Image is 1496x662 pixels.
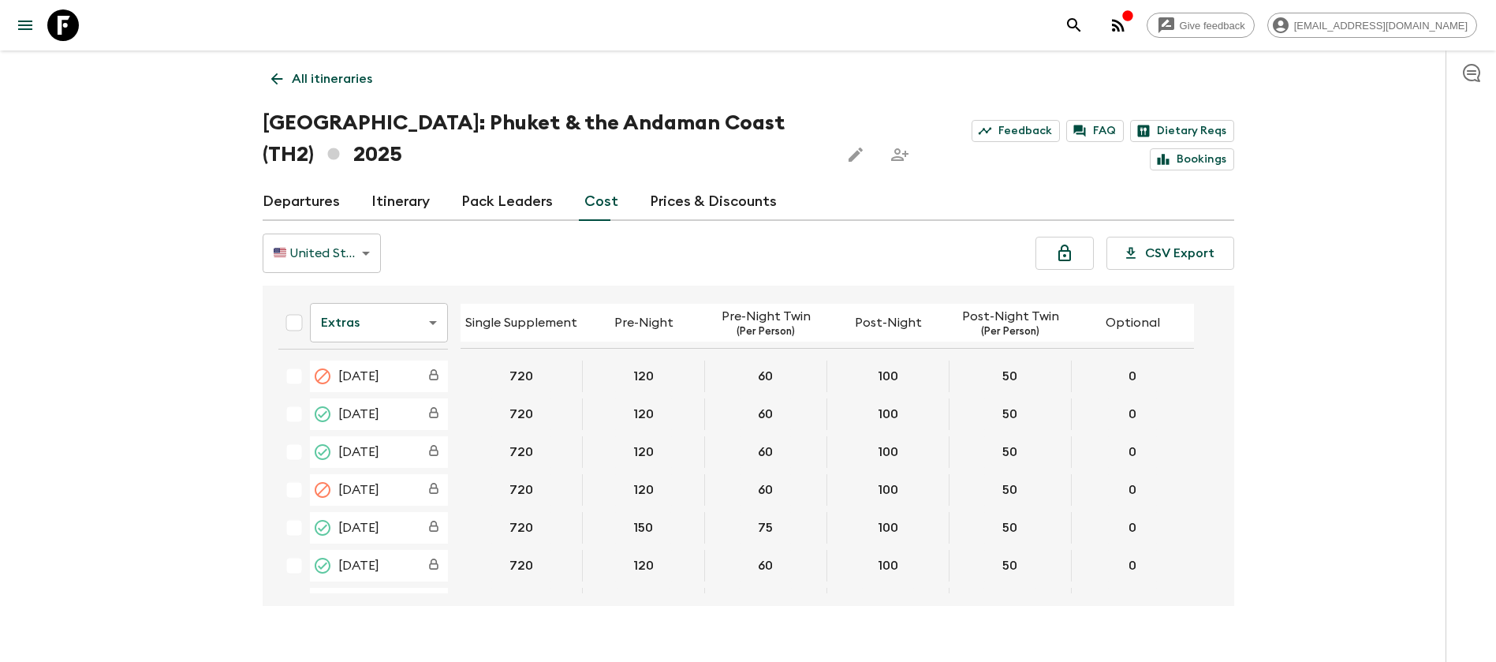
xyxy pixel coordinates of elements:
p: (Per Person) [981,326,1039,338]
div: 13 Feb 2025; Single Supplement [461,436,583,468]
span: Give feedback [1171,20,1254,32]
button: 0 [1107,474,1158,506]
div: 27 Feb 2025; Single Supplement [461,474,583,506]
div: 16 Jan 2025; Post-Night Twin [949,361,1072,392]
div: 12 Apr 2025; Post-Night Twin [949,588,1072,619]
div: Costs are fixed. The departure date (12 Apr 2025) has passed [420,589,448,618]
div: 12 Apr 2025; Pre-Night [583,588,705,619]
div: 13 Feb 2025; Pre-Night [583,436,705,468]
span: [DATE] [338,556,379,575]
div: Extras [310,301,448,345]
svg: Cancelled [313,481,332,499]
a: Departures [263,183,340,221]
button: 720 [491,550,552,582]
p: Single Supplement [465,313,577,332]
div: Costs are fixed. The departure date (27 Feb 2025) has passed [420,476,448,504]
button: 100 [859,361,917,392]
div: 13 Feb 2025; Post-Night Twin [949,436,1072,468]
button: 60 [739,398,792,430]
div: 06 Mar 2025; Pre-Night [583,512,705,544]
span: [DATE] [338,405,379,424]
button: 720 [491,398,552,430]
button: 0 [1107,588,1158,619]
a: FAQ [1066,120,1124,142]
button: 50 [983,436,1036,468]
button: 60 [739,550,792,582]
div: 13 Feb 2025; Optional [1072,436,1194,468]
div: 27 Mar 2025; Post-Night Twin [949,550,1072,582]
button: 120 [614,398,673,430]
div: 06 Mar 2025; Optional [1072,512,1194,544]
p: Optional [1106,313,1160,332]
div: 27 Feb 2025; Pre-Night Twin [705,474,827,506]
button: 75 [739,512,792,544]
span: Share this itinerary [884,139,916,170]
div: 16 Jan 2025; Post-Night [827,361,949,392]
button: 0 [1107,512,1158,544]
button: 720 [491,512,552,544]
span: [DATE] [338,481,379,499]
div: Select all [278,307,310,338]
button: 60 [739,361,792,392]
button: 150 [614,512,672,544]
button: CSV Export [1106,237,1234,270]
p: All itineraries [292,69,372,88]
div: 16 Jan 2025; Optional [1072,361,1194,392]
div: Costs are fixed. The departure date (13 Feb 2025) has passed [420,438,448,466]
div: Costs are fixed. The departure date (06 Mar 2025) has passed [420,514,448,542]
span: [DATE] [338,518,379,537]
button: 120 [614,436,673,468]
a: Cost [584,183,618,221]
button: 120 [614,361,673,392]
svg: Cancelled [313,367,332,386]
button: 0 [1107,436,1158,468]
button: 0 [1107,550,1158,582]
div: Costs are fixed. The departure date (27 Mar 2025) has passed [420,552,448,580]
div: 06 Mar 2025; Post-Night [827,512,949,544]
button: 450 [491,588,552,619]
div: 27 Feb 2025; Pre-Night [583,474,705,506]
div: 27 Feb 2025; Optional [1072,474,1194,506]
div: 27 Feb 2025; Post-Night Twin [949,474,1072,506]
p: Pre-Night Twin [722,307,811,326]
div: 23 Jan 2025; Optional [1072,398,1194,430]
button: 120 [614,550,673,582]
a: Feedback [972,120,1060,142]
div: Costs are fixed. The departure date (23 Jan 2025) has passed [420,400,448,428]
div: 27 Mar 2025; Optional [1072,550,1194,582]
button: 100 [859,512,917,544]
button: 50 [983,474,1036,506]
div: 23 Jan 2025; Post-Night Twin [949,398,1072,430]
button: 0 [1107,361,1158,392]
button: 60 [739,474,792,506]
div: 27 Mar 2025; Single Supplement [461,550,583,582]
button: 40 [983,588,1037,619]
a: All itineraries [263,63,381,95]
button: 100 [859,474,917,506]
a: Itinerary [371,183,430,221]
p: (Per Person) [737,326,795,338]
div: 13 Feb 2025; Post-Night [827,436,949,468]
button: 80 [617,588,670,619]
a: Pack Leaders [461,183,553,221]
p: Post-Night Twin [962,307,1059,326]
div: 16 Jan 2025; Pre-Night Twin [705,361,827,392]
div: 23 Jan 2025; Pre-Night [583,398,705,430]
div: 23 Jan 2025; Pre-Night Twin [705,398,827,430]
div: Costs are fixed. The departure date (16 Jan 2025) has passed [420,362,448,391]
button: search adventures [1058,9,1090,41]
h1: [GEOGRAPHIC_DATA]: Phuket & the Andaman Coast (TH2) 2025 [263,107,827,170]
button: 120 [614,474,673,506]
button: 0 [1107,398,1158,430]
button: 100 [859,550,917,582]
button: 50 [983,512,1036,544]
button: 80 [861,588,915,619]
div: 27 Mar 2025; Pre-Night Twin [705,550,827,582]
span: [DATE] [338,367,379,386]
div: 12 Apr 2025; Optional [1072,588,1194,619]
button: 720 [491,436,552,468]
button: Unlock costs [1035,237,1094,270]
p: Post-Night [855,313,922,332]
div: 23 Jan 2025; Single Supplement [461,398,583,430]
button: 50 [983,361,1036,392]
